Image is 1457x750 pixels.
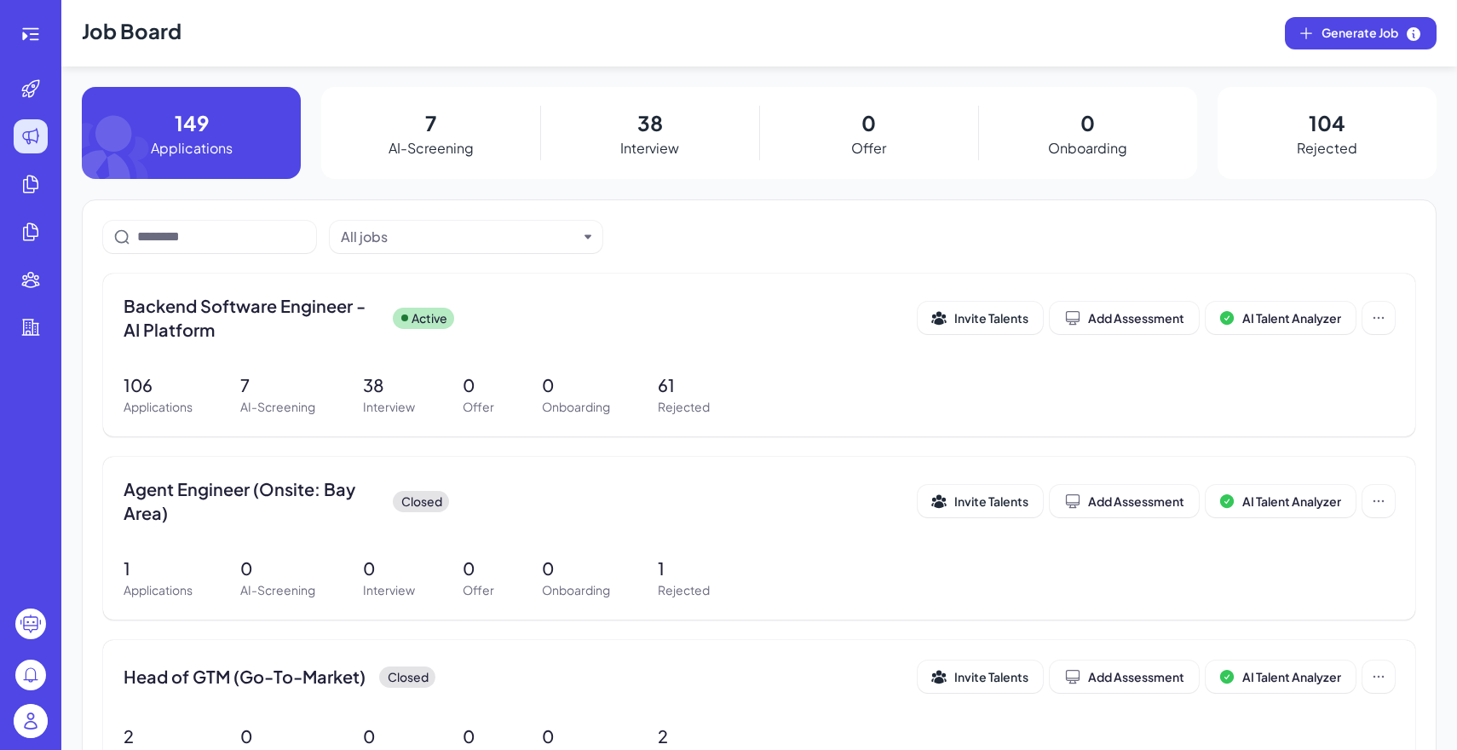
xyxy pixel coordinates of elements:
span: Agent Engineer (Onsite: Bay Area) [124,477,379,525]
button: All jobs [341,227,578,247]
p: Offer [851,138,886,159]
p: Interview [363,398,415,416]
button: Generate Job [1285,17,1437,49]
p: 7 [425,107,436,138]
p: 149 [175,107,209,138]
p: Applications [124,398,193,416]
p: 0 [542,724,610,749]
p: 0 [240,556,315,581]
p: 2 [124,724,193,749]
button: AI Talent Analyzer [1206,661,1356,693]
div: Add Assessment [1064,493,1184,510]
p: 2 [658,724,710,749]
span: Invite Talents [954,493,1028,509]
p: 106 [124,372,193,398]
p: 0 [240,724,315,749]
button: AI Talent Analyzer [1206,485,1356,517]
p: 0 [542,556,610,581]
p: 1 [658,556,710,581]
p: 104 [1309,107,1345,138]
span: AI Talent Analyzer [1242,493,1341,509]
p: 0 [363,556,415,581]
span: Invite Talents [954,669,1028,684]
p: AI-Screening [240,398,315,416]
button: Invite Talents [918,661,1043,693]
p: 0 [463,724,494,749]
p: Rejected [658,398,710,416]
p: 38 [637,107,663,138]
p: 0 [542,372,610,398]
p: 0 [363,724,415,749]
p: Interview [363,581,415,599]
p: Applications [151,138,233,159]
p: 1 [124,556,193,581]
p: Offer [463,398,494,416]
span: Invite Talents [954,310,1028,326]
span: Generate Job [1322,24,1422,43]
p: Onboarding [542,398,610,416]
button: Add Assessment [1050,485,1199,517]
p: 38 [363,372,415,398]
button: Invite Talents [918,302,1043,334]
p: 0 [463,556,494,581]
img: user_logo.png [14,704,48,738]
div: All jobs [341,227,388,247]
p: Closed [401,493,442,511]
p: Active [412,309,447,327]
p: 7 [240,372,315,398]
p: 0 [463,372,494,398]
div: Add Assessment [1064,668,1184,685]
p: Interview [620,138,679,159]
p: 0 [1080,107,1095,138]
button: Add Assessment [1050,302,1199,334]
div: Add Assessment [1064,309,1184,326]
span: Backend Software Engineer - AI Platform [124,294,379,342]
p: Onboarding [542,581,610,599]
p: Rejected [658,581,710,599]
span: AI Talent Analyzer [1242,669,1341,684]
p: 0 [861,107,876,138]
p: AI-Screening [240,581,315,599]
button: Add Assessment [1050,661,1199,693]
p: Rejected [1297,138,1357,159]
span: Head of GTM (Go-To-Market) [124,665,366,689]
button: Invite Talents [918,485,1043,517]
p: Onboarding [1048,138,1127,159]
p: Closed [388,668,429,686]
p: Offer [463,581,494,599]
button: AI Talent Analyzer [1206,302,1356,334]
span: AI Talent Analyzer [1242,310,1341,326]
p: AI-Screening [389,138,474,159]
p: 61 [658,372,710,398]
p: Applications [124,581,193,599]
